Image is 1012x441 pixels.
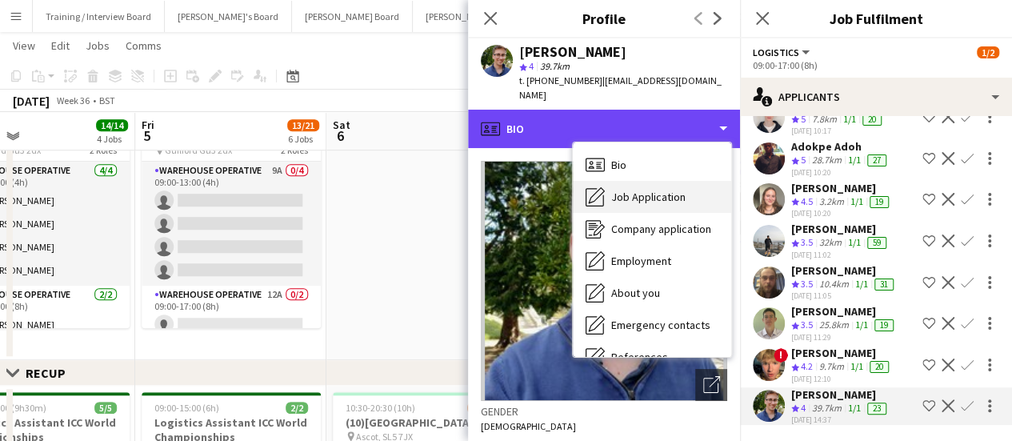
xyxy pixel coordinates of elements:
span: 12/14 [467,402,499,414]
div: About you [573,277,731,309]
div: [DATE] 10:17 [791,126,885,136]
div: 3.2km [816,195,847,209]
div: [PERSON_NAME] [791,222,890,236]
app-skills-label: 1/1 [843,113,856,125]
span: 4.5 [801,195,813,207]
span: Fri [142,118,154,132]
a: Comms [119,35,168,56]
app-skills-label: 1/1 [848,154,861,166]
div: 20 [862,114,882,126]
app-card-role: Warehouse Operative12A0/209:00-17:00 (8h) [142,286,321,363]
div: 27 [867,154,886,166]
div: 32km [816,236,845,250]
span: 39.7km [537,60,573,72]
div: Bio [573,149,731,181]
span: 4 [801,402,806,414]
h3: Gender [481,404,727,419]
div: [PERSON_NAME] [791,263,897,278]
a: Edit [45,35,76,56]
div: 23 [867,403,886,415]
div: [PERSON_NAME] [791,304,897,319]
a: Jobs [79,35,116,56]
div: 7.8km [809,113,840,126]
div: Applicants [740,78,1012,116]
span: 14/14 [96,119,128,131]
button: [PERSON_NAME] Board [292,1,413,32]
div: References [573,341,731,373]
span: 3.5 [801,278,813,290]
div: [DATE] 14:37 [791,415,890,425]
span: 4 [529,60,534,72]
span: Jobs [86,38,110,53]
div: [DATE] 10:20 [791,208,892,218]
div: 19 [870,196,889,208]
div: 10.4km [816,278,852,291]
div: RECUP [26,365,78,381]
div: 6 Jobs [288,133,318,145]
span: 09:00-15:00 (6h) [154,402,219,414]
h3: Job Fulfilment [740,8,1012,29]
span: 3.5 [801,236,813,248]
span: [DEMOGRAPHIC_DATA] [481,420,576,432]
div: [DATE] 11:05 [791,291,897,301]
span: Employment [611,254,671,268]
span: Sat [333,118,350,132]
h3: Profile [468,8,740,29]
span: 1/2 [977,46,999,58]
span: Emergency contacts [611,318,710,332]
span: About you [611,286,660,300]
app-job-card: 09:00-17:00 (8h)0/6SFG WAREHOUSE - [GEOGRAPHIC_DATA] Guilford Gu3 2dx2 RolesWarehouse Operative9A... [142,91,321,328]
div: Bio [468,110,740,148]
span: Logistics [753,46,799,58]
span: 13/21 [287,119,319,131]
span: 5 [801,113,806,125]
span: 3.5 [801,319,813,331]
span: Job Application [611,190,686,204]
span: 2/2 [286,402,308,414]
span: ! [774,348,788,363]
div: [PERSON_NAME] [519,45,626,59]
div: 39.7km [809,402,845,415]
span: 6 [330,126,350,145]
div: 19 [874,319,894,331]
span: Week 36 [53,94,93,106]
app-card-role: Warehouse Operative9A0/409:00-13:00 (4h) [142,162,321,286]
h3: (10)[GEOGRAPHIC_DATA] [333,415,512,430]
button: [PERSON_NAME]'s Board [413,1,540,32]
span: Edit [51,38,70,53]
button: [PERSON_NAME]'s Board [165,1,292,32]
app-skills-label: 1/1 [850,360,863,372]
div: 20 [870,361,889,373]
button: Training / Interview Board [33,1,165,32]
span: 10:30-20:30 (10h) [346,402,415,414]
div: [DATE] 11:29 [791,332,897,343]
app-skills-label: 1/1 [850,195,863,207]
div: Company application [573,213,731,245]
span: Comms [126,38,162,53]
span: 4.2 [801,360,813,372]
div: Job Application [573,181,731,213]
img: Crew avatar or photo [481,161,727,401]
div: [DATE] [13,93,50,109]
span: References [611,350,668,364]
div: [DATE] 11:02 [791,250,890,260]
button: Logistics [753,46,812,58]
div: Employment [573,245,731,277]
span: t. [PHONE_NUMBER] [519,74,602,86]
span: Bio [611,158,626,172]
div: Adokpe Adoh [791,139,890,154]
span: 5 [801,154,806,166]
div: 09:00-17:00 (8h) [753,59,999,71]
span: Company application [611,222,711,236]
div: [PERSON_NAME] [791,181,892,195]
app-skills-label: 1/1 [855,319,868,331]
div: [DATE] 10:20 [791,167,890,178]
span: | [EMAIL_ADDRESS][DOMAIN_NAME] [519,74,722,101]
div: [PERSON_NAME] [791,346,892,360]
div: 28.7km [809,154,845,167]
app-skills-label: 1/1 [855,278,868,290]
app-skills-label: 1/1 [848,402,861,414]
div: 9.7km [816,360,847,374]
div: 31 [874,279,894,291]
